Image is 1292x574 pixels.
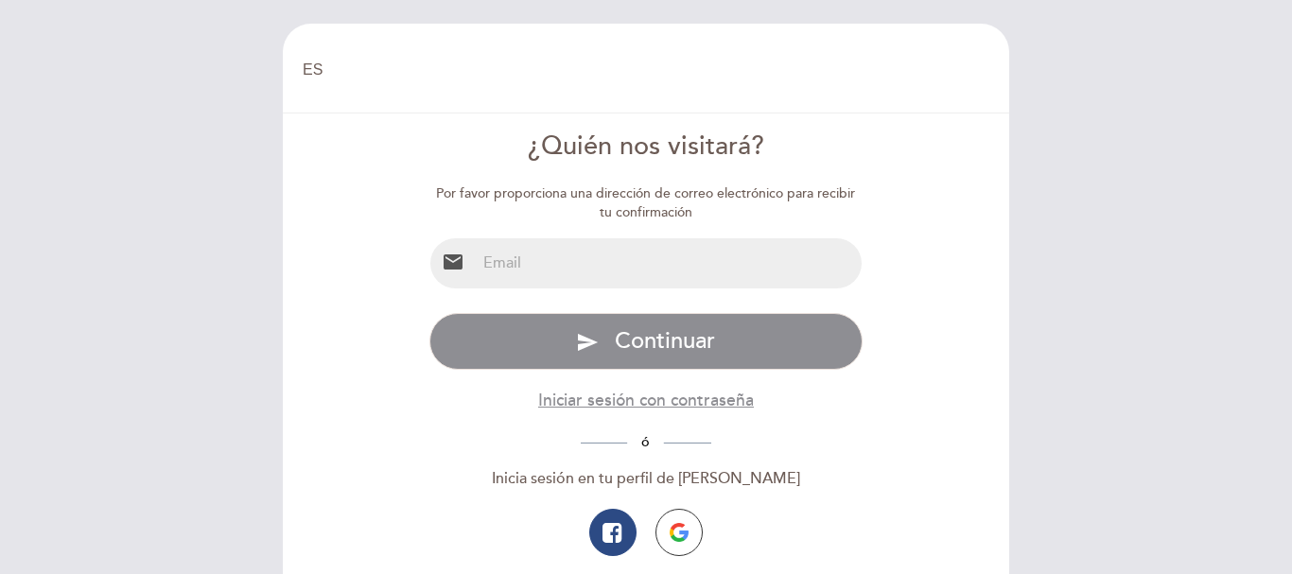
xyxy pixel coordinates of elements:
[538,389,754,412] button: Iniciar sesión con contraseña
[429,313,864,370] button: send Continuar
[670,523,689,542] img: icon-google.png
[627,434,664,450] span: ó
[576,331,599,354] i: send
[442,251,464,273] i: email
[615,327,715,355] span: Continuar
[429,184,864,222] div: Por favor proporciona una dirección de correo electrónico para recibir tu confirmación
[429,468,864,490] div: Inicia sesión en tu perfil de [PERSON_NAME]
[476,238,863,288] input: Email
[429,129,864,165] div: ¿Quién nos visitará?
